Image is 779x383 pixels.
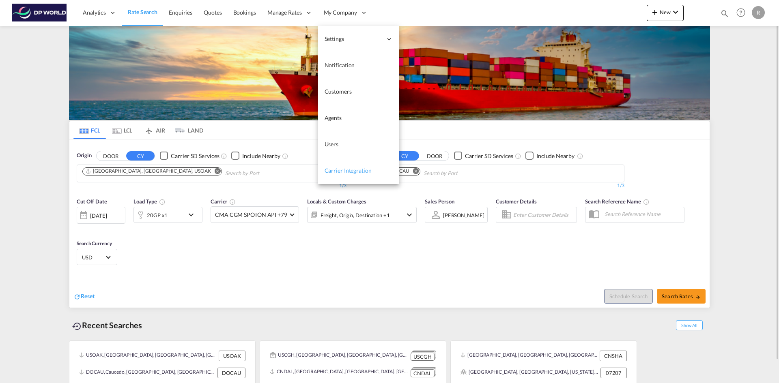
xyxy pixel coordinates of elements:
[82,254,105,261] span: USD
[662,293,701,300] span: Search Rates
[454,152,513,160] md-checkbox: Checkbox No Ink
[461,368,598,378] div: Elizabeth, NJ, New Jersey, 07207, United States, North America, Americas
[215,211,287,219] span: CMA CGM SPOTON API +79
[643,199,650,205] md-icon: Your search will be saved by the below given name
[318,158,399,184] a: Carrier Integration
[676,320,703,330] span: Show All
[325,35,382,43] span: Settings
[325,167,372,174] span: Carrier Integration
[225,167,302,180] input: Chips input.
[160,152,219,160] md-checkbox: Checkbox No Ink
[77,182,346,189] div: 1/3
[355,182,624,189] div: 1/3
[282,153,288,159] md-icon: Unchecked: Ignores neighbouring ports when fetching rates.Checked : Includes neighbouring ports w...
[133,198,166,205] span: Load Type
[411,353,435,361] div: USCGH
[525,152,575,160] md-checkbox: Checkbox No Ink
[321,210,390,221] div: Freight Origin Destination Factory Stuffing
[12,4,67,22] img: c08ca190194411f088ed0f3ba295208c.png
[391,151,419,160] button: CY
[307,198,366,205] span: Locals & Custom Charges
[270,367,409,377] div: CNDAL, Dalian, China, Greater China & Far East Asia, Asia Pacific
[752,6,765,19] div: R
[465,152,513,160] div: Carrier SD Services
[73,293,81,300] md-icon: icon-refresh
[77,207,125,224] div: [DATE]
[267,9,302,17] span: Manage Rates
[147,210,168,221] div: 20GP x1
[577,153,583,159] md-icon: Unchecked: Ignores neighbouring ports when fetching rates.Checked : Includes neighbouring ports w...
[496,198,537,205] span: Customer Details
[77,152,91,160] span: Origin
[600,208,684,220] input: Search Reference Name
[144,126,154,132] md-icon: icon-airplane
[85,168,211,175] div: Oakland, CA, USOAK
[585,198,650,205] span: Search Reference Name
[229,199,236,205] md-icon: The selected Trucker/Carrierwill be displayed in the rate results If the rates are from another f...
[126,151,155,160] button: CY
[171,152,219,160] div: Carrier SD Services
[318,79,399,105] a: Customers
[734,6,752,20] div: Help
[424,167,501,180] input: Chips input.
[83,9,106,17] span: Analytics
[169,9,192,16] span: Enquiries
[217,368,245,378] div: DOCAU
[442,209,485,221] md-select: Sales Person: Rosa Paczynski
[79,368,215,378] div: DOCAU, Caucedo, Dominican Republic, Caribbean, Americas
[408,168,420,176] button: Remove
[325,88,352,95] span: Customers
[219,351,245,361] div: USOAK
[515,153,521,159] md-icon: Unchecked: Search for CY (Container Yard) services for all selected carriers.Checked : Search for...
[318,131,399,158] a: Users
[85,168,213,175] div: Press delete to remove this chip.
[443,212,484,218] div: [PERSON_NAME]
[77,223,83,234] md-datepicker: Select
[461,351,598,361] div: CNSHA, Shanghai, China, Greater China & Far East Asia, Asia Pacific
[425,198,454,205] span: Sales Person
[318,105,399,131] a: Agents
[90,212,107,219] div: [DATE]
[73,292,95,301] div: icon-refreshReset
[420,151,449,160] button: DOOR
[69,26,710,120] img: LCL+%26+FCL+BACKGROUND.png
[209,168,222,176] button: Remove
[73,121,203,139] md-pagination-wrapper: Use the left and right arrow keys to navigate between tabs
[657,289,706,304] button: Search Ratesicon-arrow-right
[671,7,680,17] md-icon: icon-chevron-down
[405,210,414,220] md-icon: icon-chevron-down
[133,207,202,223] div: 20GP x1icon-chevron-down
[720,9,729,18] md-icon: icon-magnify
[325,62,355,68] span: Notification
[242,152,280,160] div: Include Nearby
[138,121,171,139] md-tab-item: AIR
[106,121,138,139] md-tab-item: LCL
[359,165,504,180] md-chips-wrap: Chips container. Use arrow keys to select chips.
[211,198,236,205] span: Carrier
[186,210,200,220] md-icon: icon-chevron-down
[324,9,357,17] span: My Company
[69,316,145,334] div: Recent Searches
[318,26,399,52] div: Settings
[159,199,166,205] md-icon: icon-information-outline
[81,293,95,300] span: Reset
[77,198,107,205] span: Cut Off Date
[720,9,729,21] div: icon-magnify
[270,351,409,361] div: USCGH, Chicago Heights, IL, United States, North America, Americas
[600,351,627,361] div: CNSHA
[81,251,113,263] md-select: Select Currency: $ USDUnited States Dollar
[97,151,125,160] button: DOOR
[307,207,417,223] div: Freight Origin Destination Factory Stuffingicon-chevron-down
[79,351,217,361] div: USOAK, Oakland, CA, United States, North America, Americas
[604,289,653,304] button: Note: By default Schedule search will only considerorigin ports, destination ports and cut off da...
[695,294,701,300] md-icon: icon-arrow-right
[650,7,660,17] md-icon: icon-plus 400-fg
[233,9,256,16] span: Bookings
[513,209,574,221] input: Enter Customer Details
[128,9,157,15] span: Rate Search
[204,9,222,16] span: Quotes
[647,5,684,21] button: icon-plus 400-fgNewicon-chevron-down
[72,321,82,331] md-icon: icon-backup-restore
[171,121,203,139] md-tab-item: LAND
